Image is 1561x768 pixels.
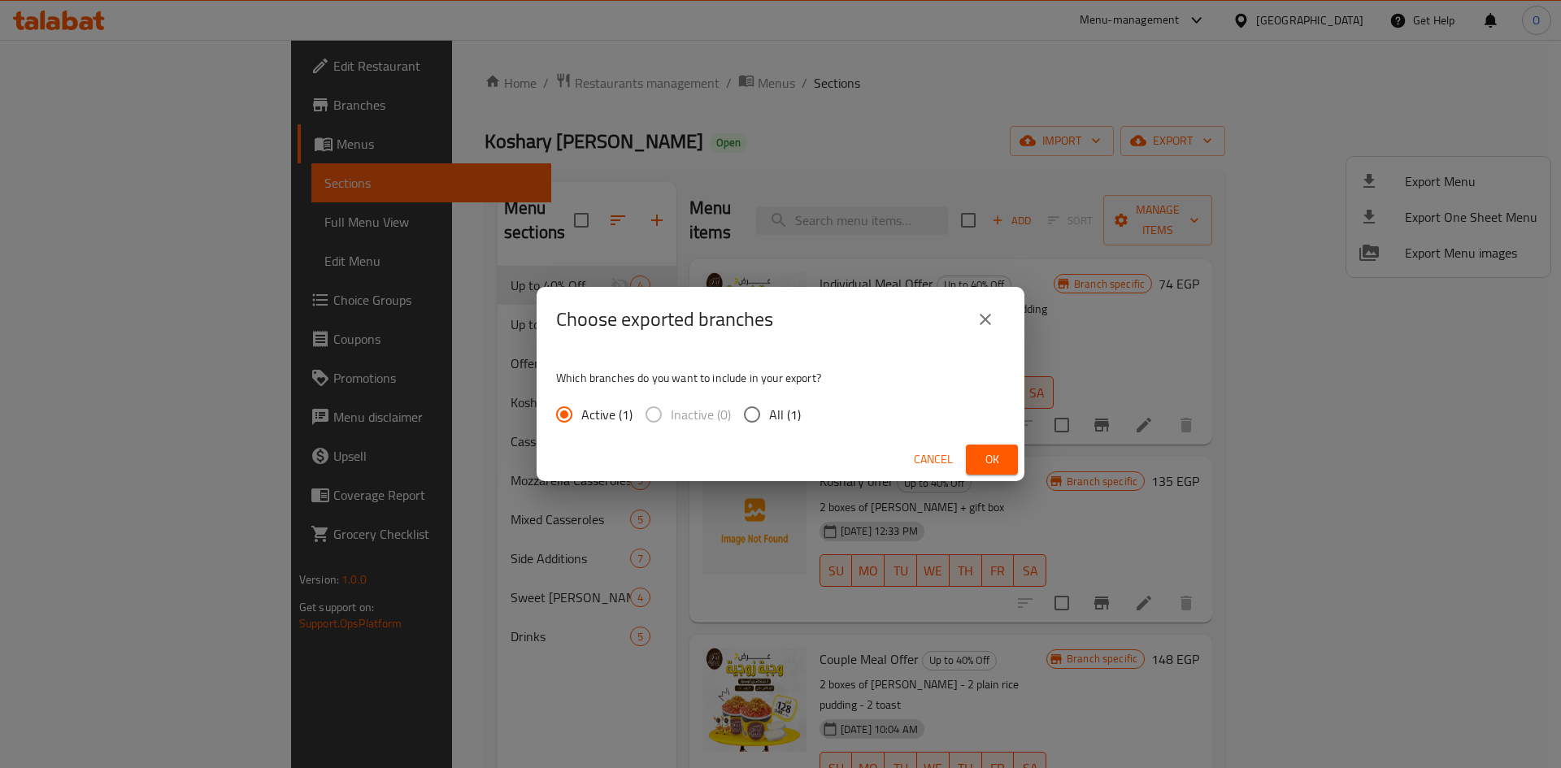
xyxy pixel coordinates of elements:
p: Which branches do you want to include in your export? [556,370,1005,386]
h2: Choose exported branches [556,306,773,332]
span: Ok [979,449,1005,470]
button: close [966,300,1005,339]
button: Ok [966,445,1018,475]
span: Active (1) [581,405,633,424]
button: Cancel [907,445,959,475]
span: Inactive (0) [671,405,731,424]
span: All (1) [769,405,801,424]
span: Cancel [914,449,953,470]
